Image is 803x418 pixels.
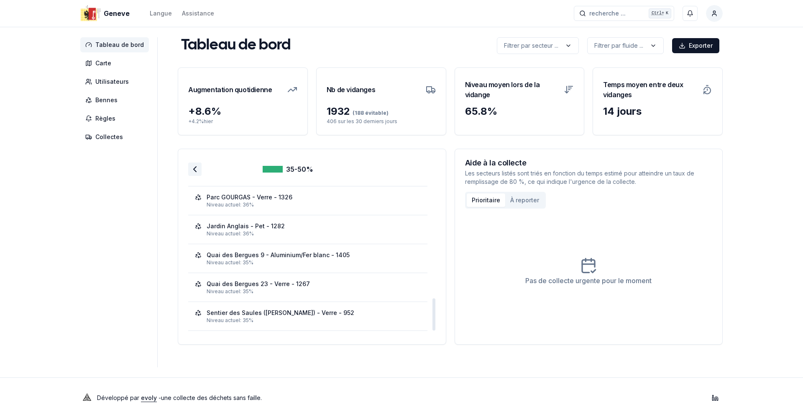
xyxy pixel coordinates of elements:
p: 406 sur les 30 derniers jours [327,118,436,125]
button: label [497,37,579,54]
div: Jardin Anglais - Pet - 1282 [207,222,285,230]
div: Niveau actuel: 36% [207,230,421,237]
a: evoly [141,394,157,401]
img: Geneve Logo [80,3,100,23]
p: Les secteurs listés sont triés en fonction du temps estimé pour atteindre un taux de remplissage ... [465,169,713,186]
div: + 8.6 % [188,105,297,118]
p: Filtrer par fluide ... [594,41,643,50]
button: recherche ...Ctrl+K [574,6,674,21]
h3: Aide à la collecte [465,159,713,167]
a: Règles [80,111,152,126]
span: Utilisateurs [95,77,129,86]
a: Geneve [80,8,133,18]
span: Tableau de bord [95,41,144,49]
p: Développé par - une collecte des déchets sans faille . [97,392,262,404]
div: Niveau actuel: 35% [207,288,421,295]
div: Quai des Bergues 9 - Aluminium/Fer blanc - 1405 [207,251,350,259]
a: Bennes [80,93,152,108]
span: Bennes [95,96,118,104]
h3: Temps moyen entre deux vidanges [603,78,697,101]
div: 35-50% [263,164,313,174]
span: Carte [95,59,111,67]
h3: Niveau moyen lors de la vidange [465,78,559,101]
div: 14 jours [603,105,712,118]
div: Quai des Bergues 23 - Verre - 1267 [207,280,310,288]
button: Exporter [672,38,719,53]
a: Quai des Bergues 9 - Aluminium/Fer blanc - 1405Niveau actuel: 35% [195,251,421,266]
button: Langue [150,8,172,18]
div: 65.8 % [465,105,574,118]
img: Evoly Logo [80,391,94,405]
p: + 4.2 % hier [188,118,297,125]
span: Collectes [95,133,123,141]
div: Parc GOURGAS - Verre - 1326 [207,193,292,201]
span: Règles [95,114,115,123]
button: label [587,37,664,54]
h1: Tableau de bord [181,37,291,54]
a: Parc GOURGAS - Verre - 1326Niveau actuel: 36% [195,193,421,208]
div: Niveau actuel: 36% [207,201,421,208]
h3: Nb de vidanges [327,78,375,101]
div: Pas de collecte urgente pour le moment [525,276,652,286]
a: Collectes [80,129,152,144]
div: Sentier des Saules ([PERSON_NAME]) - Verre - 952 [207,309,354,317]
a: Carte [80,56,152,71]
button: À reporter [505,194,544,207]
span: Geneve [104,8,130,18]
div: Langue [150,9,172,18]
a: Quai des Bergues 23 - Verre - 1267Niveau actuel: 35% [195,280,421,295]
div: Niveau actuel: 35% [207,259,421,266]
a: Sentier des Saules ([PERSON_NAME]) - Verre - 952Niveau actuel: 35% [195,309,421,324]
h3: Augmentation quotidienne [188,78,272,101]
a: Utilisateurs [80,74,152,89]
div: Niveau actuel: 35% [207,317,421,324]
a: Jardin Anglais - Pet - 1282Niveau actuel: 36% [195,222,421,237]
a: Tableau de bord [80,37,152,52]
a: Assistance [182,8,214,18]
p: Filtrer par secteur ... [504,41,558,50]
button: Prioritaire [467,194,505,207]
span: (188 évitable) [350,110,389,116]
span: recherche ... [589,9,626,18]
div: 1932 [327,105,436,118]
